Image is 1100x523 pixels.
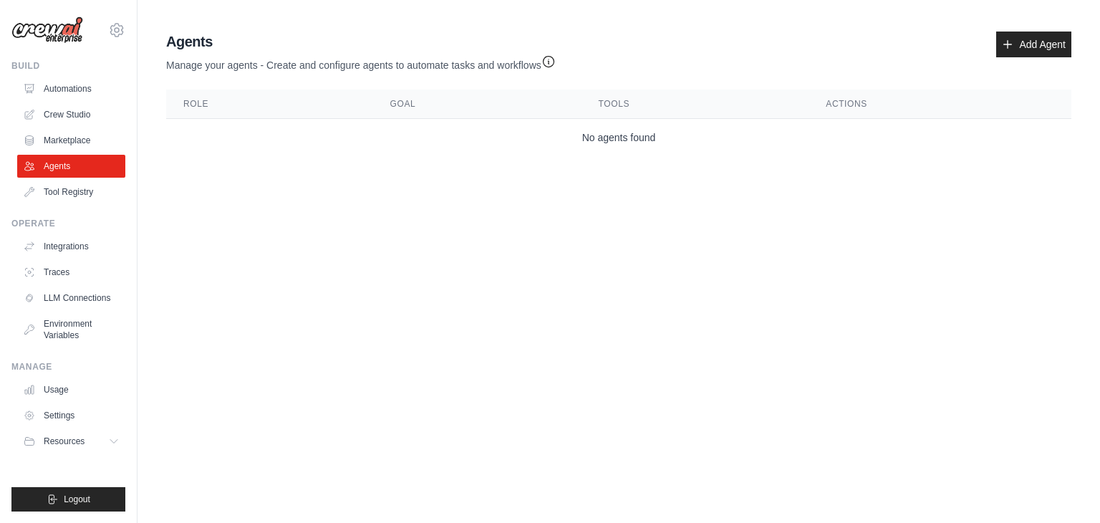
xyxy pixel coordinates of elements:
[11,218,125,229] div: Operate
[166,32,556,52] h2: Agents
[17,155,125,178] a: Agents
[166,90,373,119] th: Role
[11,487,125,512] button: Logout
[582,90,809,119] th: Tools
[17,378,125,401] a: Usage
[373,90,582,119] th: Goal
[17,430,125,453] button: Resources
[17,404,125,427] a: Settings
[17,181,125,203] a: Tool Registry
[166,119,1071,157] td: No agents found
[996,32,1071,57] a: Add Agent
[17,287,125,310] a: LLM Connections
[11,361,125,373] div: Manage
[166,52,556,72] p: Manage your agents - Create and configure agents to automate tasks and workflows
[11,16,83,44] img: Logo
[17,77,125,100] a: Automations
[44,436,85,447] span: Resources
[809,90,1071,119] th: Actions
[17,312,125,347] a: Environment Variables
[17,235,125,258] a: Integrations
[17,261,125,284] a: Traces
[17,103,125,126] a: Crew Studio
[17,129,125,152] a: Marketplace
[11,60,125,72] div: Build
[64,494,90,505] span: Logout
